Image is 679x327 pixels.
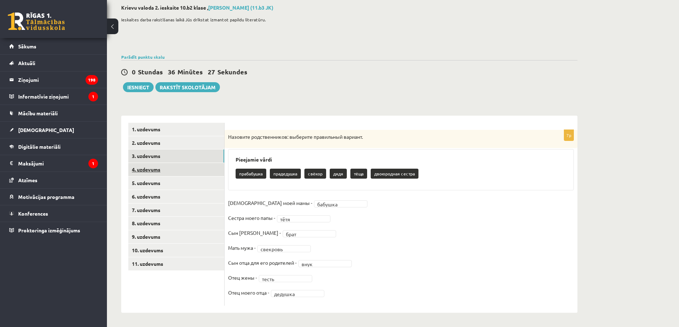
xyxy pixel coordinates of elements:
p: дядя [330,169,347,179]
span: Sekundes [217,68,247,76]
span: внук [302,260,342,268]
span: тётя [280,216,321,223]
p: прадедушка [270,169,301,179]
p: прабабушка [236,169,266,179]
i: 198 [86,75,98,85]
p: Назовите родственников: выберите правильный вариант. [228,133,538,141]
a: дедушка [271,290,324,297]
a: 2. uzdevums [128,136,224,149]
a: внук [298,260,352,267]
a: Rīgas 1. Tālmācības vidusskola [8,12,65,30]
span: Aktuāli [18,60,35,66]
a: 6. uzdevums [128,190,224,203]
p: свёкор [304,169,326,179]
a: 5. uzdevums [128,176,224,190]
legend: Ziņojumi [18,72,98,88]
a: тесть [259,275,312,282]
i: 1 [88,92,98,101]
a: Parādīt punktu skalu [121,54,165,60]
span: 36 [168,68,175,76]
a: 3. uzdevums [128,149,224,163]
p: Сестра моего папы - [228,212,275,223]
span: Konferences [18,210,48,217]
p: двоюродная сестра [371,169,418,179]
p: тёща [350,169,367,179]
span: Sākums [18,43,36,49]
a: Motivācijas programma [9,189,98,205]
h3: Pieejamie vārdi [236,157,566,163]
a: Mācību materiāli [9,105,98,121]
p: Мать мужа - [228,242,256,253]
a: 4. uzdevums [128,163,224,176]
p: Отец моего отца - [228,287,269,298]
a: брат [283,230,336,237]
span: тесть [262,275,303,283]
span: дедушка [274,290,315,297]
a: свекровь [257,245,311,252]
p: Сын [PERSON_NAME] - [228,227,281,238]
a: 11. uzdevums [128,257,224,270]
legend: Informatīvie ziņojumi [18,88,98,105]
span: Stundas [138,68,163,76]
span: Proktoringa izmēģinājums [18,227,80,233]
button: Iesniegt [123,82,154,92]
span: [DEMOGRAPHIC_DATA] [18,127,74,133]
a: тётя [277,215,330,222]
a: 10. uzdevums [128,244,224,257]
a: Informatīvie ziņojumi1 [9,88,98,105]
a: Ziņojumi198 [9,72,98,88]
a: Rakstīt skolotājam [155,82,220,92]
span: Minūtes [178,68,203,76]
a: [PERSON_NAME] (11.b3 JK) [208,4,273,11]
a: Maksājumi1 [9,155,98,172]
a: 9. uzdevums [128,230,224,243]
span: Motivācijas programma [18,194,74,200]
a: Proktoringa izmēģinājums [9,222,98,238]
a: Atzīmes [9,172,98,188]
a: Konferences [9,205,98,222]
span: 0 [132,68,135,76]
span: свекровь [261,246,301,253]
a: Sākums [9,38,98,54]
a: Digitālie materiāli [9,138,98,155]
p: Ieskaites darba rakstīšanas laikā Jūs drīkstat izmantot papildu literatūru. [121,16,574,23]
p: Отец жены - [228,272,257,283]
a: [DEMOGRAPHIC_DATA] [9,122,98,138]
i: 1 [88,159,98,168]
p: Сын отца для его родителей - [228,257,297,268]
span: Mācību materiāli [18,110,58,116]
legend: Maksājumi [18,155,98,172]
a: 8. uzdevums [128,217,224,230]
span: бабушка [317,201,358,208]
span: 27 [208,68,215,76]
p: [DEMOGRAPHIC_DATA] моей мамы - [228,197,312,208]
a: Aktuāli [9,55,98,71]
a: 1. uzdevums [128,123,224,136]
a: бабушка [314,200,367,207]
a: 7. uzdevums [128,204,224,217]
span: Digitālie materiāli [18,143,61,150]
p: 7p [564,130,574,141]
span: Atzīmes [18,177,37,183]
span: брат [286,231,326,238]
h2: Krievu valoda 2. ieskaite 10.b2 klase , [121,5,577,11]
